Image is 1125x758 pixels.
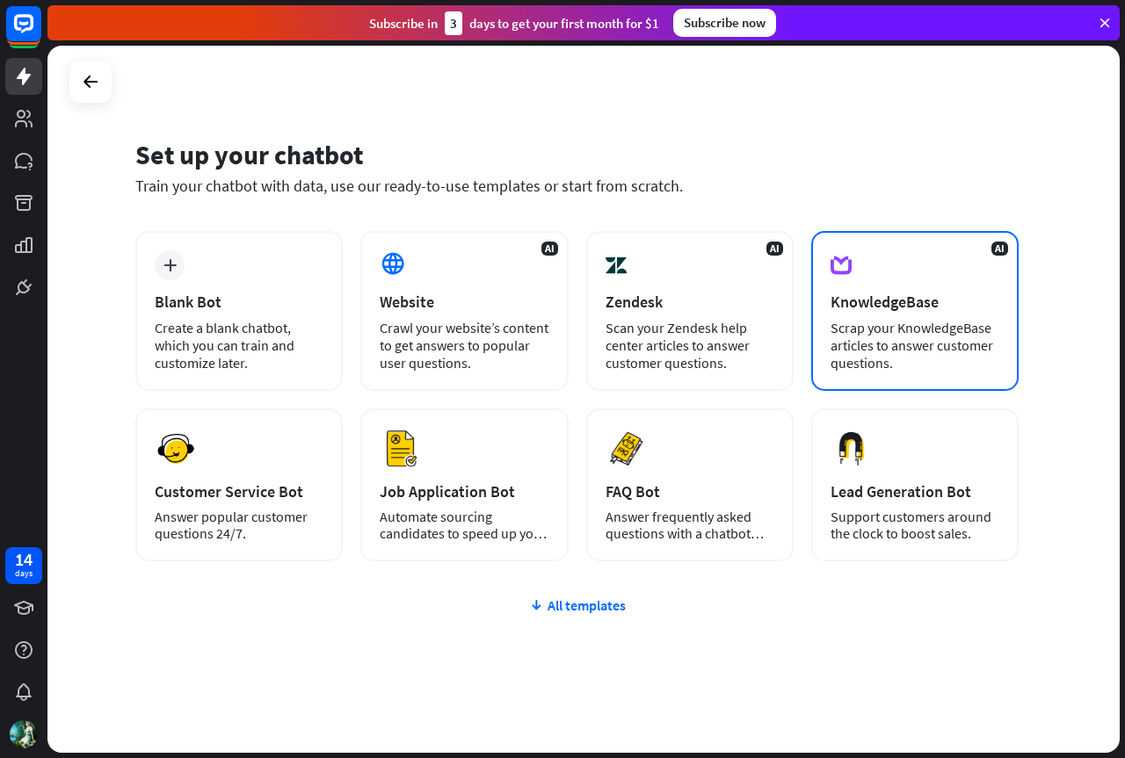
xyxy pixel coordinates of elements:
div: Subscribe now [673,9,776,37]
div: Set up your chatbot [135,138,1019,171]
div: Job Application Bot [380,481,548,502]
div: Crawl your website’s content to get answers to popular user questions. [380,319,548,372]
div: Answer frequently asked questions with a chatbot and save your time. [606,509,774,542]
div: Automate sourcing candidates to speed up your hiring process. [380,509,548,542]
div: Scan your Zendesk help center articles to answer customer questions. [606,319,774,372]
div: Lead Generation Bot [831,481,999,502]
button: Open LiveChat chat widget [14,7,67,60]
div: Website [380,292,548,312]
div: Support customers around the clock to boost sales. [831,509,999,542]
div: 3 [445,11,462,35]
a: 14 days [5,547,42,584]
div: Scrap your KnowledgeBase articles to answer customer questions. [831,319,999,372]
span: AI [541,242,558,256]
span: AI [766,242,783,256]
div: Zendesk [606,292,774,312]
div: Answer popular customer questions 24/7. [155,509,323,542]
div: Train your chatbot with data, use our ready-to-use templates or start from scratch. [135,176,1019,196]
i: plus [163,259,177,271]
div: 14 [15,552,33,567]
div: Blank Bot [155,292,323,312]
div: FAQ Bot [606,481,774,502]
div: Create a blank chatbot, which you can train and customize later. [155,319,323,372]
div: KnowledgeBase [831,292,999,312]
span: AI [991,242,1008,256]
div: Customer Service Bot [155,481,323,502]
div: All templates [135,596,1019,614]
div: days [15,567,33,580]
div: Subscribe in days to get your first month for $1 [369,11,659,35]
